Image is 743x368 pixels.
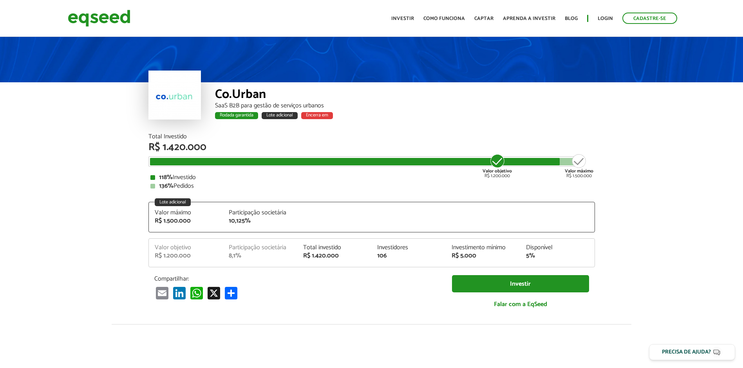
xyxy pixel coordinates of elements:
[565,167,593,175] strong: Valor máximo
[189,286,204,299] a: WhatsApp
[154,275,440,283] p: Compartilhar:
[262,112,298,119] div: Lote adicional
[148,134,595,140] div: Total Investido
[155,198,191,206] div: Lote adicional
[154,286,170,299] a: Email
[206,286,222,299] a: X
[229,253,291,259] div: 8,1%
[452,245,514,251] div: Investimento mínimo
[377,253,440,259] div: 106
[148,142,595,152] div: R$ 1.420.000
[452,275,589,293] a: Investir
[159,172,173,183] strong: 118%
[391,16,414,21] a: Investir
[483,153,512,178] div: R$ 1.200.000
[526,245,589,251] div: Disponível
[229,218,291,224] div: 10,125%
[377,245,440,251] div: Investidores
[68,8,130,29] img: EqSeed
[598,16,613,21] a: Login
[452,296,589,312] a: Falar com a EqSeed
[155,245,217,251] div: Valor objetivo
[150,183,593,189] div: Pedidos
[474,16,494,21] a: Captar
[155,253,217,259] div: R$ 1.200.000
[301,112,333,119] div: Encerra em
[526,253,589,259] div: 5%
[503,16,555,21] a: Aprenda a investir
[229,245,291,251] div: Participação societária
[622,13,677,24] a: Cadastre-se
[223,286,239,299] a: Compartilhar
[159,181,174,191] strong: 136%
[229,210,291,216] div: Participação societária
[423,16,465,21] a: Como funciona
[172,286,187,299] a: LinkedIn
[452,253,514,259] div: R$ 5.000
[483,167,512,175] strong: Valor objetivo
[215,112,258,119] div: Rodada garantida
[565,153,593,178] div: R$ 1.500.000
[155,218,217,224] div: R$ 1.500.000
[215,88,595,103] div: Co.Urban
[303,253,366,259] div: R$ 1.420.000
[303,245,366,251] div: Total investido
[155,210,217,216] div: Valor máximo
[150,174,593,181] div: Investido
[565,16,578,21] a: Blog
[215,103,595,109] div: SaaS B2B para gestão de serviços urbanos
